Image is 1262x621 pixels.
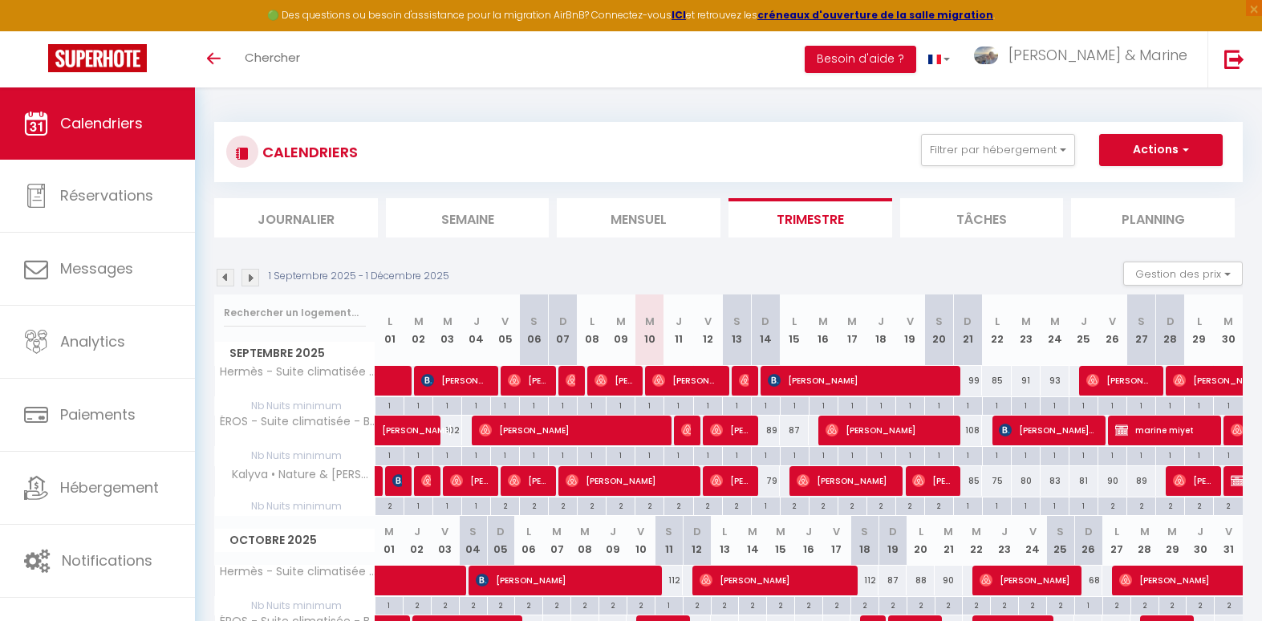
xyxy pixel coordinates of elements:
[433,397,461,412] div: 1
[710,415,749,445] span: [PERSON_NAME]
[217,366,378,378] span: Hermès - Suite climatisée avec jacuzzi scandinave
[590,314,594,329] abbr: L
[245,49,300,66] span: Chercher
[710,465,749,496] span: [PERSON_NAME]
[982,366,1011,396] div: 85
[382,407,456,437] span: [PERSON_NAME]
[635,294,664,366] th: 10
[1012,497,1040,513] div: 1
[751,466,780,496] div: 79
[963,516,991,565] th: 22
[752,397,780,412] div: 1
[1156,447,1184,462] div: 1
[566,465,691,496] span: [PERSON_NAME]
[1173,465,1211,496] span: [PERSON_NAME]
[479,415,662,445] span: [PERSON_NAME]
[578,397,606,412] div: 1
[462,294,491,366] th: 04
[607,497,635,513] div: 2
[469,524,477,539] abbr: S
[1008,45,1187,65] span: [PERSON_NAME] & Marine
[627,516,655,565] th: 10
[450,465,489,496] span: [PERSON_NAME]
[752,447,780,462] div: 1
[982,466,1011,496] div: 75
[954,497,982,513] div: 1
[1225,524,1232,539] abbr: V
[491,397,519,412] div: 1
[1214,294,1243,366] th: 30
[1057,524,1064,539] abbr: S
[421,465,431,496] span: [PERSON_NAME]
[60,113,143,133] span: Calendriers
[652,365,720,396] span: [PERSON_NAME]
[635,497,663,513] div: 2
[974,47,998,64] img: ...
[751,416,780,445] div: 89
[543,516,571,565] th: 07
[1041,497,1069,513] div: 1
[925,497,953,513] div: 2
[520,397,548,412] div: 1
[1012,466,1041,496] div: 80
[867,497,895,513] div: 2
[645,314,655,329] abbr: M
[1050,314,1060,329] abbr: M
[1224,49,1244,69] img: logout
[907,516,935,565] th: 20
[896,397,924,412] div: 1
[404,397,432,412] div: 1
[375,294,404,366] th: 01
[1069,447,1098,462] div: 1
[694,447,722,462] div: 1
[375,516,404,565] th: 01
[258,134,358,170] h3: CALENDRIERS
[526,524,531,539] abbr: L
[954,397,982,412] div: 1
[1041,447,1069,462] div: 1
[215,497,375,515] span: Nb Nuits minimum
[1098,294,1127,366] th: 26
[1021,314,1031,329] abbr: M
[375,447,404,462] div: 1
[797,465,893,496] span: [PERSON_NAME]
[487,516,515,565] th: 05
[1123,262,1243,286] button: Gestion des prix
[616,314,626,329] abbr: M
[224,298,366,327] input: Rechercher un logement...
[711,516,739,565] th: 13
[462,497,490,513] div: 1
[925,397,953,412] div: 1
[700,565,854,595] span: [PERSON_NAME]
[924,294,953,366] th: 20
[491,447,519,462] div: 1
[1214,497,1243,513] div: 2
[792,314,797,329] abbr: L
[1127,294,1156,366] th: 27
[748,524,757,539] abbr: M
[1069,397,1098,412] div: 1
[1156,294,1185,366] th: 28
[838,447,866,462] div: 1
[520,447,548,462] div: 1
[795,516,823,565] th: 16
[1098,447,1126,462] div: 1
[722,524,727,539] abbr: L
[215,447,375,465] span: Nb Nuits minimum
[693,294,722,366] th: 12
[1185,294,1214,366] th: 29
[655,516,683,565] th: 11
[233,31,312,87] a: Chercher
[1127,497,1155,513] div: 2
[1185,447,1213,462] div: 1
[1167,314,1175,329] abbr: D
[850,566,879,595] div: 112
[655,566,683,595] div: 112
[838,497,866,513] div: 2
[810,447,838,462] div: 1
[62,550,152,570] span: Notifications
[375,497,404,513] div: 2
[491,497,519,513] div: 2
[900,198,1064,237] li: Tâches
[1041,466,1069,496] div: 83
